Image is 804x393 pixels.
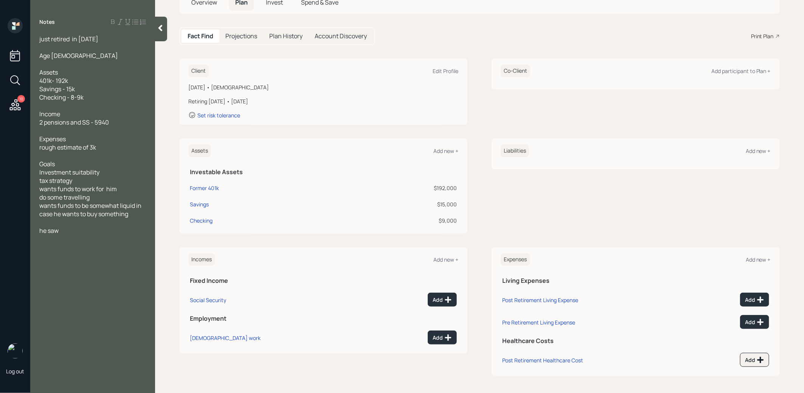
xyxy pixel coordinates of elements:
h5: Living Expenses [502,277,769,284]
div: Add [745,318,764,326]
span: he saw [39,226,59,235]
div: Add [745,356,764,364]
div: Add new + [746,256,771,263]
span: just retired in [DATE] [39,35,98,43]
img: treva-nostdahl-headshot.png [8,343,23,359]
div: [DATE] • [DEMOGRAPHIC_DATA] [188,83,458,91]
div: 10 [17,95,25,103]
h5: Investable Assets [190,168,457,176]
h6: Expenses [501,253,530,266]
div: Add new + [433,256,458,263]
button: Add [740,353,769,367]
div: $9,000 [339,217,457,225]
div: Savings [190,200,209,208]
h5: Employment [190,315,457,322]
div: $15,000 [339,200,457,208]
div: Pre Retirement Living Expense [502,319,575,326]
span: Assets 401k- 192k Savings - 15k Checking - 8-9k [39,68,84,101]
div: Add [433,296,452,304]
button: Add [428,293,457,307]
div: Edit Profile [433,67,458,75]
button: Add [740,293,769,307]
h5: Fact Find [188,33,213,40]
h5: Fixed Income [190,277,457,284]
div: Add [745,296,764,304]
div: Add [433,334,452,342]
div: Log out [6,368,24,375]
h5: Account Discovery [315,33,367,40]
button: Add [428,331,457,345]
div: Print Plan [751,32,774,40]
div: Post Retirement Living Expense [502,296,578,304]
h6: Liabilities [501,145,529,157]
div: Checking [190,217,213,225]
div: Add participant to Plan + [711,67,771,75]
h6: Client [188,65,209,77]
div: Social Security [190,296,226,304]
span: Goals Investment suitability tax strategy wants funds to work for him do some travelling wants fu... [39,160,143,218]
h5: Healthcare Costs [502,337,769,345]
h5: Plan History [269,33,303,40]
span: Age [DEMOGRAPHIC_DATA] [39,51,118,60]
div: [DEMOGRAPHIC_DATA] work [190,334,261,342]
span: Expenses rough estimate of 3k [39,135,96,151]
div: Post Retirement Healthcare Cost [502,357,583,364]
button: Add [740,315,769,329]
div: Set risk tolerance [197,112,240,119]
div: Former 401k [190,184,219,192]
h5: Projections [225,33,257,40]
h6: Incomes [188,253,215,266]
label: Notes [39,18,55,26]
div: Add new + [746,147,771,154]
h6: Co-Client [501,65,530,77]
span: Income 2 pensions and SS - 5940 [39,110,109,126]
div: Retiring [DATE] • [DATE] [188,97,458,105]
div: $192,000 [339,184,457,192]
h6: Assets [188,145,211,157]
div: Add new + [433,147,458,154]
